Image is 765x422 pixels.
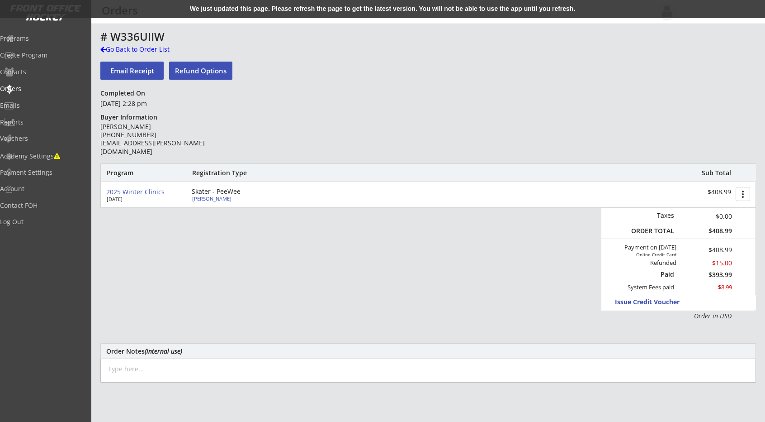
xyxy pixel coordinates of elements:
[192,169,296,177] div: Registration Type
[100,89,149,97] div: Completed On
[680,227,732,235] div: $408.99
[680,283,732,291] div: $8.99
[100,99,231,108] div: [DATE] 2:28 pm
[100,62,164,80] button: Email Receipt
[736,187,750,201] button: more_vert
[627,312,732,321] div: Order in USD
[100,123,231,156] div: [PERSON_NAME] [PHONE_NUMBER] [EMAIL_ADDRESS][PERSON_NAME][DOMAIN_NAME]
[145,347,182,355] em: (internal use)
[680,211,732,221] div: $0.00
[100,113,161,121] div: Buyer Information
[619,283,674,291] div: System Fees paid
[688,260,732,266] div: $15.00
[169,62,232,80] button: Refund Options
[675,188,731,196] div: $408.99
[633,270,674,278] div: Paid
[192,188,296,195] div: Skater - PeeWee
[627,211,674,220] div: Taxes
[627,227,674,235] div: ORDER TOTAL
[106,188,184,196] div: 2025 Winter Clinics
[615,296,699,308] button: Issue Credit Voucher
[625,252,676,257] div: Online Credit Card
[688,247,732,253] div: $408.99
[107,169,156,177] div: Program
[100,45,194,54] div: Go Back to Order List
[604,244,676,251] div: Payment on [DATE]
[107,197,179,201] div: [DATE]
[680,272,732,278] div: $393.99
[192,196,293,201] div: [PERSON_NAME]
[100,31,534,42] div: # W336UIIW
[692,169,731,177] div: Sub Total
[106,348,750,355] div: Order Notes
[625,259,676,267] div: Refunded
